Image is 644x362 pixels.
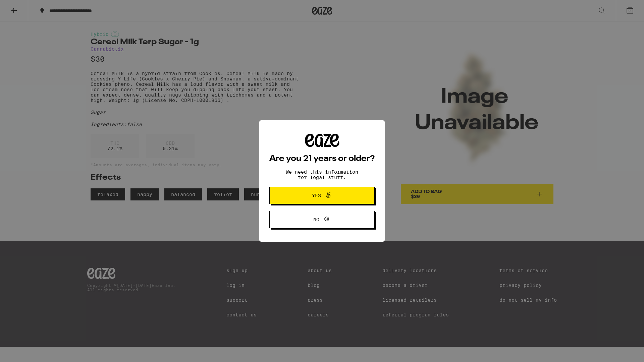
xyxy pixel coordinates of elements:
[313,217,319,222] span: No
[280,169,364,180] p: We need this information for legal stuff.
[602,342,637,359] iframe: Opens a widget where you can find more information
[269,155,375,163] h2: Are you 21 years or older?
[312,193,321,198] span: Yes
[269,187,375,204] button: Yes
[269,211,375,228] button: No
